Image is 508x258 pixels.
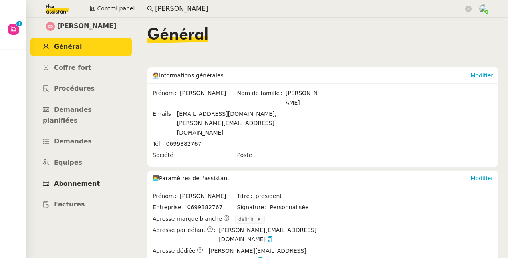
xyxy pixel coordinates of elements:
[147,27,208,43] span: Général
[153,89,180,98] span: Prénom
[177,120,274,135] span: [PERSON_NAME][EMAIL_ADDRESS][DOMAIN_NAME]
[54,85,95,92] span: Procédures
[237,192,256,201] span: Titre
[470,72,493,79] a: Modifier
[30,132,132,151] a: Demandes
[153,139,166,149] span: Tél
[270,203,309,212] span: Personnalisée
[177,111,276,117] span: [EMAIL_ADDRESS][DOMAIN_NAME],
[470,175,493,181] a: Modifier
[159,72,224,79] span: Informations générales
[54,180,100,187] span: Abonnement
[54,137,92,145] span: Demandes
[153,226,206,235] span: Adresse par défaut
[30,175,132,193] a: Abonnement
[286,89,321,107] span: [PERSON_NAME]
[219,226,321,244] span: [PERSON_NAME][EMAIL_ADDRESS][DOMAIN_NAME]
[85,3,139,14] button: Control panel
[237,151,258,160] span: Poste
[155,4,464,14] input: Rechercher
[153,203,187,212] span: Entreprise
[237,89,286,107] span: Nom de famille
[54,200,85,208] span: Factures
[46,22,55,31] img: svg
[30,153,132,172] a: Équipes
[153,246,195,256] span: Adresse dédiée
[30,101,132,130] a: Demandes planifiées
[30,59,132,77] a: Coffre fort
[479,4,488,13] img: users%2FNTfmycKsCFdqp6LX6USf2FmuPJo2%2Favatar%2Fprofile-pic%20(1).png
[180,192,236,201] span: [PERSON_NAME]
[153,192,180,201] span: Prénom
[187,203,236,212] span: 0699382767
[54,43,82,50] span: Général
[152,67,470,83] div: 🧑‍💼
[152,171,470,187] div: 🧑‍💻
[238,215,257,223] span: définir
[30,38,132,56] a: Général
[18,21,21,28] p: 1
[43,106,92,124] span: Demandes planifiées
[30,79,132,98] a: Procédures
[166,141,201,147] span: 0699382767
[57,21,117,32] span: [PERSON_NAME]
[54,159,82,166] span: Équipes
[237,203,270,212] span: Signature
[153,109,177,137] span: Emails
[159,175,230,181] span: Paramètres de l'assistant
[97,4,135,13] span: Control panel
[153,151,179,160] span: Société
[256,192,321,201] span: president
[153,214,222,224] span: Adresse marque blanche
[54,64,91,71] span: Coffre fort
[180,89,236,98] span: [PERSON_NAME]
[16,21,22,26] nz-badge-sup: 1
